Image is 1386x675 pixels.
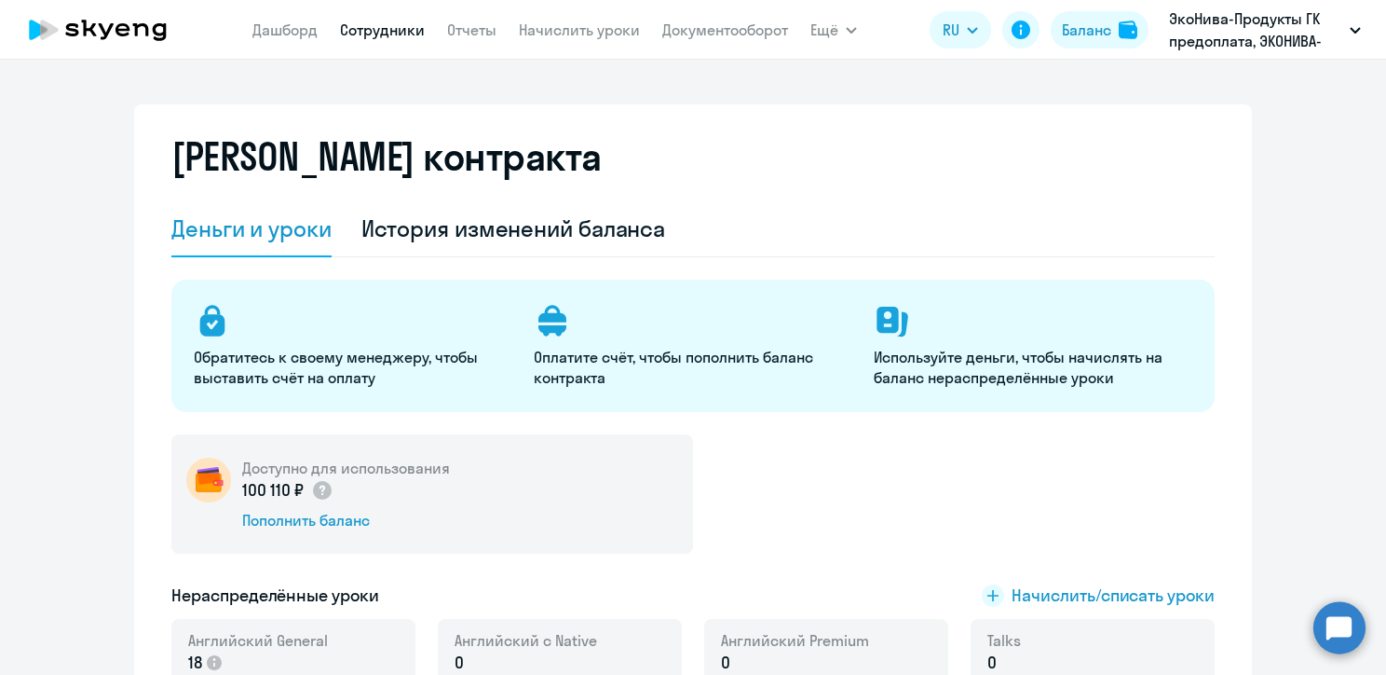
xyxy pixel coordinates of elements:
[194,347,511,388] p: Обратитесь к своему менеджеру, чтобы выставить счёт на оплату
[455,651,464,675] span: 0
[252,21,318,39] a: Дашборд
[534,347,851,388] p: Оплатите счёт, чтобы пополнить баланс контракта
[874,347,1191,388] p: Используйте деньги, чтобы начислять на баланс нераспределённые уроки
[519,21,640,39] a: Начислить уроки
[447,21,496,39] a: Отчеты
[242,478,333,503] p: 100 110 ₽
[171,214,332,243] div: Деньги и уроки
[361,214,666,243] div: История изменений баланса
[810,11,857,48] button: Ещё
[455,630,597,651] span: Английский с Native
[1119,21,1137,39] img: balance
[721,630,869,651] span: Английский Premium
[943,19,959,41] span: RU
[930,11,991,48] button: RU
[810,19,838,41] span: Ещё
[662,21,788,39] a: Документооборот
[1012,584,1215,608] span: Начислить/списать уроки
[188,651,203,675] span: 18
[242,510,450,530] div: Пополнить баланс
[171,134,602,179] h2: [PERSON_NAME] контракта
[721,651,730,675] span: 0
[1051,11,1148,48] button: Балансbalance
[1062,19,1111,41] div: Баланс
[171,584,379,608] h5: Нераспределённые уроки
[188,630,328,651] span: Английский General
[987,651,997,675] span: 0
[242,458,450,478] h5: Доступно для использования
[1160,7,1370,52] button: ЭкоНива-Продукты ГК предоплата, ЭКОНИВА-ПРОДУКТЫ ПИТАНИЯ, ООО
[186,458,231,503] img: wallet-circle.png
[1169,7,1342,52] p: ЭкоНива-Продукты ГК предоплата, ЭКОНИВА-ПРОДУКТЫ ПИТАНИЯ, ООО
[987,630,1021,651] span: Talks
[340,21,425,39] a: Сотрудники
